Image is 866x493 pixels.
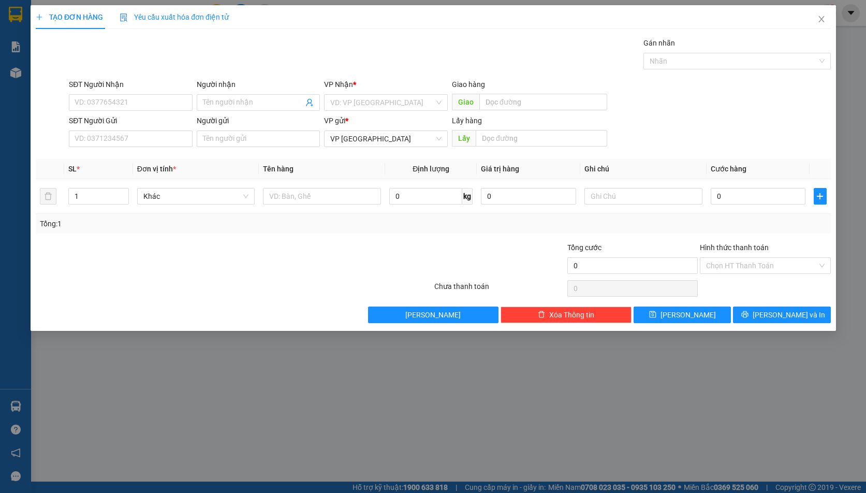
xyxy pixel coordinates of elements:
span: printer [741,311,748,319]
div: Tổng: 1 [40,218,335,229]
button: printer[PERSON_NAME] và In [733,307,830,323]
span: user-add [305,98,314,107]
span: SL [68,165,76,173]
div: VP gửi [324,115,448,126]
span: delete [538,311,545,319]
span: Tên hàng [263,165,293,173]
div: Người gửi [196,115,320,126]
div: Người nhận [196,79,320,90]
button: Close [806,5,835,34]
span: kg [462,188,473,205]
span: close [817,15,825,23]
span: [PERSON_NAME] [405,309,461,321]
span: VP Nhận [324,80,353,89]
input: Dọc đường [479,94,607,110]
span: Lấy hàng [452,117,482,125]
th: Ghi chú [580,159,706,179]
img: icon [120,13,128,22]
button: deleteXóa Thông tin [501,307,632,323]
span: save [649,311,656,319]
span: Giao hàng [452,80,485,89]
span: TẠO ĐƠN HÀNG [36,13,103,21]
button: [PERSON_NAME] [368,307,498,323]
span: Định lượng [413,165,449,173]
span: plus [814,192,826,200]
input: Ghi Chú [584,188,702,205]
button: plus [814,188,827,205]
span: Giao [452,94,479,110]
label: Gán nhãn [643,39,674,47]
span: Giá trị hàng [481,165,519,173]
input: 0 [481,188,576,205]
input: VD: Bàn, Ghế [263,188,381,205]
span: Đơn vị tính [137,165,175,173]
div: Chưa thanh toán [433,281,566,299]
button: save[PERSON_NAME] [633,307,730,323]
div: SĐT Người Nhận [69,79,193,90]
span: Yêu cầu xuất hóa đơn điện tử [120,13,229,21]
span: Xóa Thông tin [549,309,594,321]
span: Lấy [452,130,476,147]
span: Khác [143,189,248,204]
div: SĐT Người Gửi [69,115,193,126]
span: VP Đà Lạt [330,131,442,147]
span: [PERSON_NAME] và In [753,309,825,321]
button: delete [40,188,56,205]
span: Cước hàng [710,165,746,173]
span: Tổng cước [567,243,601,252]
span: [PERSON_NAME] [660,309,715,321]
span: plus [36,13,43,21]
label: Hình thức thanh toán [700,243,769,252]
input: Dọc đường [476,130,607,147]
